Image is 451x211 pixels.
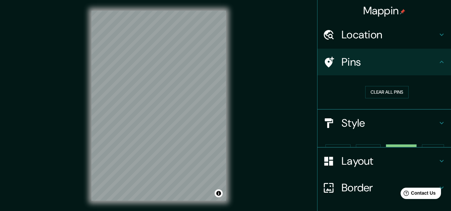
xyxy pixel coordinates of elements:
h4: Border [342,181,438,194]
iframe: Help widget launcher [392,185,444,204]
h4: Mappin [363,4,406,17]
button: Love [422,144,444,157]
h4: Location [342,28,438,41]
div: Layout [317,148,451,174]
div: Style [317,110,451,136]
h4: Style [342,116,438,130]
h4: Layout [342,154,438,168]
button: Clear all pins [365,86,409,98]
div: Location [317,21,451,48]
button: White [325,144,351,157]
button: Black [356,144,381,157]
button: Toggle attribution [215,189,223,197]
img: pin-icon.png [400,9,405,14]
button: Natural [386,144,417,157]
h4: Pins [342,55,438,69]
div: Border [317,174,451,201]
canvas: Map [91,11,226,201]
div: Pins [317,49,451,75]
